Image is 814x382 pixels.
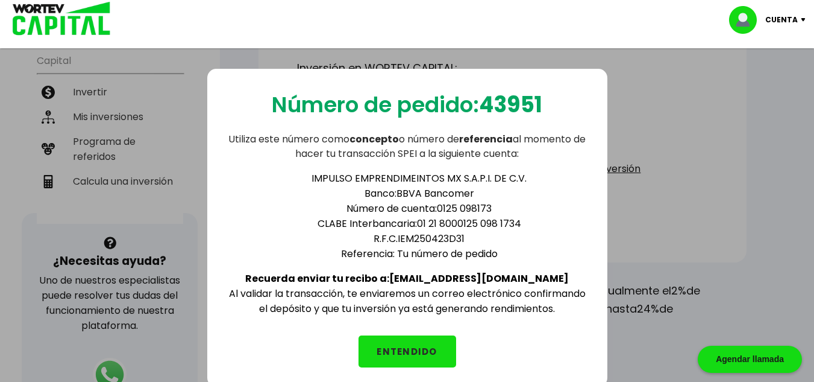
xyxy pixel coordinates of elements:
[729,6,765,34] img: profile-image
[251,186,588,201] li: Banco: BBVA Bancomer
[459,132,513,146] b: referencia
[251,171,588,186] li: IMPULSO EMPRENDIMEINTOS MX S.A.P.I. DE C.V.
[245,272,569,285] b: Recuerda enviar tu recibo a: [EMAIL_ADDRESS][DOMAIN_NAME]
[798,18,814,22] img: icon-down
[272,88,542,121] p: Número de pedido:
[251,231,588,246] li: R.F.C. IEM250423D31
[765,11,798,29] p: Cuenta
[251,201,588,216] li: Número de cuenta: 0125 098173
[251,216,588,231] li: CLABE Interbancaria: 01 21 8000125 098 1734
[358,336,456,368] button: ENTENDIDO
[227,132,588,161] p: Utiliza este número como o número de al momento de hacer tu transacción SPEI a la siguiente cuenta:
[698,346,802,373] div: Agendar llamada
[479,89,542,120] b: 43951
[227,161,588,316] div: Al validar la transacción, te enviaremos un correo electrónico confirmando el depósito y que tu i...
[349,132,399,146] b: concepto
[251,246,588,261] li: Referencia: Tu número de pedido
